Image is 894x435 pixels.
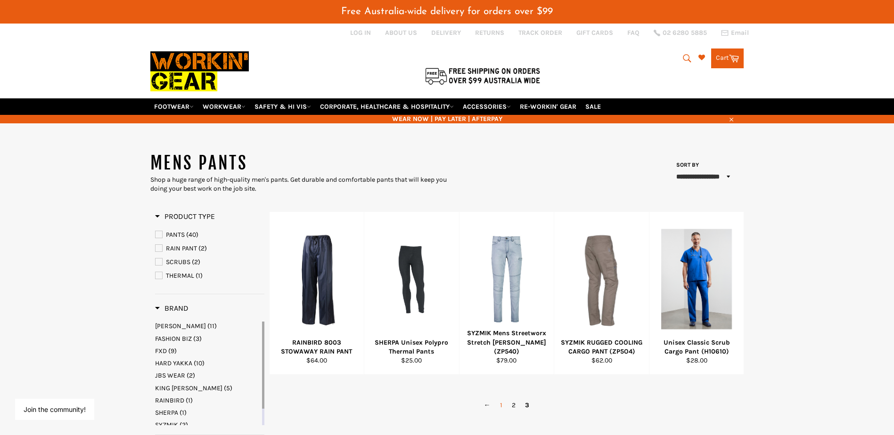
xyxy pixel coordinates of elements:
[166,244,197,252] span: RAIN PANT
[155,371,185,379] span: JBS WEAR
[516,98,580,115] a: RE-WORKIN' GEAR
[269,212,364,375] a: RAINBIRD 8003 STOWAWAY RAIN PANTRAINBIRD 8003 STOWAWAY RAIN PANT$64.00
[155,408,260,417] a: SHERPA
[275,338,358,356] div: RAINBIRD 8003 STOWAWAY RAIN PANT
[364,212,459,375] a: SHERPA Unisex Polypro Thermal PantsSHERPA Unisex Polypro Thermal Pants$25.00
[520,398,534,412] span: 3
[155,347,167,355] span: FXD
[155,334,260,343] a: FASHION BIZ
[193,335,202,343] span: (3)
[155,304,189,313] h3: Brand
[721,29,749,37] a: Email
[507,398,520,412] a: 2
[166,272,194,280] span: THERMAL
[341,7,553,16] span: Free Australia-wide delivery for orders over $99
[155,257,264,267] a: SCRUBS
[560,338,643,356] div: SYZMIK RUGGED COOLING CARGO PANT (ZP5O4)
[224,384,232,392] span: (5)
[582,98,605,115] a: SALE
[155,384,260,393] a: KING GEE
[150,45,249,98] img: Workin Gear leaders in Workwear, Safety Boots, PPE, Uniforms. Australia's No.1 in Workwear
[24,405,86,413] button: Join the community!
[155,346,260,355] a: FXD
[155,322,206,330] span: [PERSON_NAME]
[576,28,613,37] a: GIFT CARDS
[150,98,197,115] a: FOOTWEAR
[370,338,453,356] div: SHERPA Unisex Polypro Thermal Pants
[155,421,178,429] span: SYZMIK
[554,212,649,375] a: SYZMIK RUGGED COOLING CARGO PANT (ZP5O4)SYZMIK RUGGED COOLING CARGO PANT (ZP5O4)$62.00
[196,272,203,280] span: (1)
[155,243,264,254] a: RAIN PANT
[155,371,260,380] a: JBS WEAR
[180,409,187,417] span: (1)
[186,396,193,404] span: (1)
[168,347,177,355] span: (9)
[475,28,504,37] a: RETURNS
[663,30,707,36] span: 02 6280 5885
[655,338,738,356] div: Unisex Classic Scrub Cargo Pant (H10610)
[180,421,188,429] span: (2)
[711,48,744,68] a: Cart
[155,396,260,405] a: RAINBIRD
[431,28,461,37] a: DELIVERY
[207,322,217,330] span: (11)
[194,359,205,367] span: (10)
[199,98,249,115] a: WORKWEAR
[316,98,458,115] a: CORPORATE, HEALTHCARE & HOSPITALITY
[654,30,707,36] a: 02 6280 5885
[459,98,515,115] a: ACCESSORIES
[155,384,222,392] span: KING [PERSON_NAME]
[155,230,264,240] a: PANTS
[155,420,260,429] a: SYZMIK
[155,271,264,281] a: THERMAL
[186,231,198,239] span: (40)
[155,359,192,367] span: HARD YAKKA
[465,329,548,356] div: SYZMIK Mens Streetworx Stretch [PERSON_NAME] (ZP540)
[155,396,184,404] span: RAINBIRD
[459,212,554,375] a: SYZMIK Mens Streetworx Stretch Jean (ZP540)SYZMIK Mens Streetworx Stretch [PERSON_NAME] (ZP540)$7...
[187,371,195,379] span: (2)
[198,244,207,252] span: (2)
[150,152,447,175] h1: MENS PANTS
[385,28,417,37] a: ABOUT US
[731,30,749,36] span: Email
[155,359,260,368] a: HARD YAKKA
[649,212,744,375] a: Unisex Classic Scrub Cargo Pant (H10610)Unisex Classic Scrub Cargo Pant (H10610)$28.00
[495,398,507,412] a: 1
[155,335,192,343] span: FASHION BIZ
[424,66,541,86] img: Flat $9.95 shipping Australia wide
[479,398,495,412] a: ←
[150,175,447,193] div: Shop a huge range of high-quality men's pants. Get durable and comfortable pants that will keep y...
[627,28,640,37] a: FAQ
[150,114,744,123] span: WEAR NOW | PAY LATER | AFTERPAY
[166,231,185,239] span: PANTS
[673,161,699,169] label: Sort by
[251,98,315,115] a: SAFETY & HI VIS
[155,409,178,417] span: SHERPA
[518,28,562,37] a: TRACK ORDER
[192,258,200,266] span: (2)
[350,29,371,37] a: Log in
[155,212,215,221] h3: Product Type
[155,322,260,330] a: BISLEY
[166,258,190,266] span: SCRUBS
